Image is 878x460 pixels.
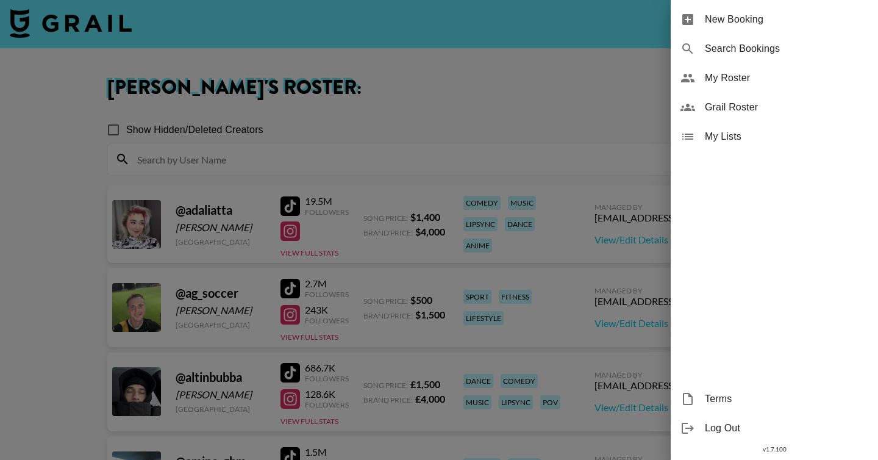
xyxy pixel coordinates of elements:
span: My Lists [705,129,868,144]
span: Terms [705,392,868,406]
span: Log Out [705,421,868,436]
div: New Booking [671,5,878,34]
div: Terms [671,384,878,414]
div: v 1.7.100 [671,443,878,456]
div: Search Bookings [671,34,878,63]
span: Search Bookings [705,41,868,56]
div: My Lists [671,122,878,151]
div: My Roster [671,63,878,93]
span: My Roster [705,71,868,85]
span: Grail Roster [705,100,868,115]
div: Grail Roster [671,93,878,122]
div: Log Out [671,414,878,443]
span: New Booking [705,12,868,27]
